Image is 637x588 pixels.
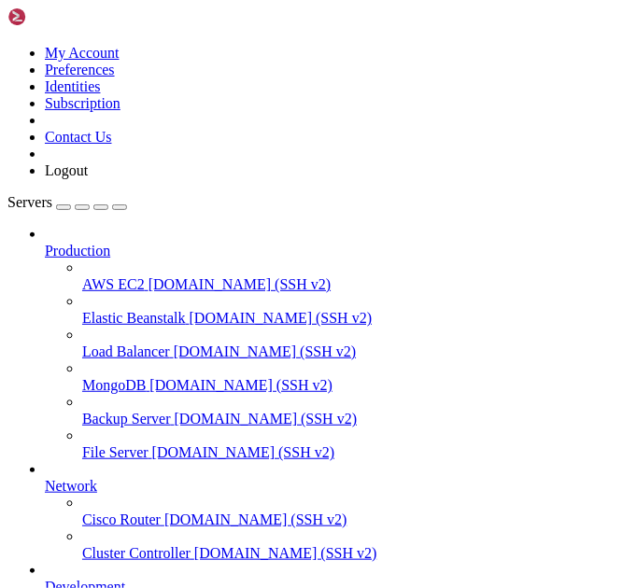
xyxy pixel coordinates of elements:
a: Logout [45,162,88,178]
li: Network [45,461,630,562]
span: [DOMAIN_NAME] (SSH v2) [149,276,332,292]
a: Network [45,478,630,495]
span: MongoDB [82,377,146,393]
span: [DOMAIN_NAME] (SSH v2) [152,444,335,460]
a: Elastic Beanstalk [DOMAIN_NAME] (SSH v2) [82,310,630,327]
span: Network [45,478,97,494]
span: Cisco Router [82,511,161,527]
a: Servers [7,194,127,210]
span: [DOMAIN_NAME] (SSH v2) [174,343,357,359]
img: Shellngn [7,7,115,26]
a: Production [45,243,630,259]
a: AWS EC2 [DOMAIN_NAME] (SSH v2) [82,276,630,293]
span: Load Balancer [82,343,170,359]
a: My Account [45,45,120,61]
li: AWS EC2 [DOMAIN_NAME] (SSH v2) [82,259,630,293]
a: File Server [DOMAIN_NAME] (SSH v2) [82,444,630,461]
span: [DOMAIN_NAME] (SSH v2) [175,411,358,427]
a: Cluster Controller [DOMAIN_NAME] (SSH v2) [82,545,630,562]
span: [DOMAIN_NAME] (SSH v2) [190,310,373,326]
a: Preferences [45,62,115,77]
a: Contact Us [45,129,112,145]
span: [DOMAIN_NAME] (SSH v2) [164,511,347,527]
span: AWS EC2 [82,276,145,292]
span: Cluster Controller [82,545,191,561]
a: Identities [45,78,101,94]
span: Production [45,243,110,259]
li: File Server [DOMAIN_NAME] (SSH v2) [82,427,630,461]
li: Elastic Beanstalk [DOMAIN_NAME] (SSH v2) [82,293,630,327]
li: Load Balancer [DOMAIN_NAME] (SSH v2) [82,327,630,360]
span: Backup Server [82,411,171,427]
span: [DOMAIN_NAME] (SSH v2) [194,545,377,561]
li: Cisco Router [DOMAIN_NAME] (SSH v2) [82,495,630,528]
li: Production [45,226,630,461]
span: [DOMAIN_NAME] (SSH v2) [149,377,333,393]
li: MongoDB [DOMAIN_NAME] (SSH v2) [82,360,630,394]
a: Load Balancer [DOMAIN_NAME] (SSH v2) [82,343,630,360]
a: Subscription [45,95,120,111]
li: Backup Server [DOMAIN_NAME] (SSH v2) [82,394,630,427]
a: Cisco Router [DOMAIN_NAME] (SSH v2) [82,511,630,528]
a: MongoDB [DOMAIN_NAME] (SSH v2) [82,377,630,394]
span: File Server [82,444,149,460]
li: Cluster Controller [DOMAIN_NAME] (SSH v2) [82,528,630,562]
a: Backup Server [DOMAIN_NAME] (SSH v2) [82,411,630,427]
span: Elastic Beanstalk [82,310,186,326]
span: Servers [7,194,52,210]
